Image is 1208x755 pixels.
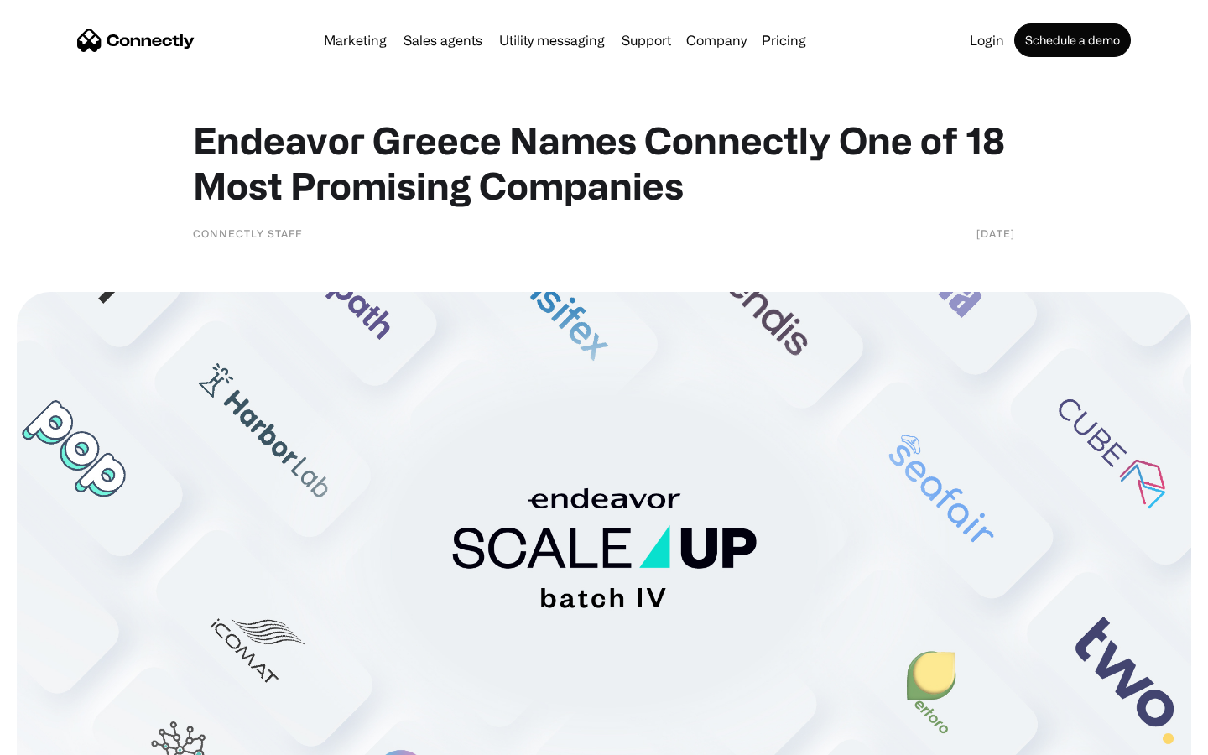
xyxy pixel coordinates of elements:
[976,225,1015,242] div: [DATE]
[34,726,101,749] ul: Language list
[615,34,678,47] a: Support
[492,34,612,47] a: Utility messaging
[755,34,813,47] a: Pricing
[681,29,752,52] div: Company
[686,29,747,52] div: Company
[193,117,1015,208] h1: Endeavor Greece Names Connectly One of 18 Most Promising Companies
[17,726,101,749] aside: Language selected: English
[77,28,195,53] a: home
[1014,23,1131,57] a: Schedule a demo
[193,225,302,242] div: Connectly Staff
[317,34,393,47] a: Marketing
[963,34,1011,47] a: Login
[397,34,489,47] a: Sales agents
